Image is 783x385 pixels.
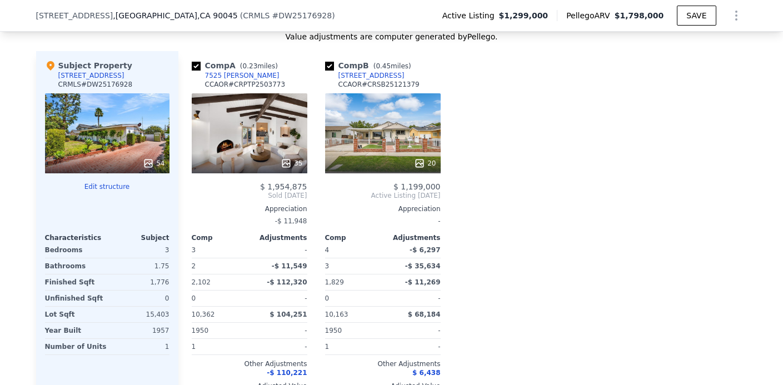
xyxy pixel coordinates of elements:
span: $1,299,000 [499,10,548,21]
span: 1,829 [325,278,344,286]
div: 1950 [192,323,247,338]
span: $ 1,199,000 [393,182,441,191]
div: 2 [192,258,247,274]
div: CCAOR # CRSB25121379 [338,80,420,89]
a: [STREET_ADDRESS] [325,71,405,80]
div: 1.75 [109,258,169,274]
div: Comp [192,233,250,242]
button: Edit structure [45,182,169,191]
span: $1,798,000 [615,11,664,20]
span: # DW25176928 [272,11,332,20]
div: Year Built [45,323,105,338]
div: Value adjustments are computer generated by Pellego . [36,31,747,42]
div: - [252,339,307,354]
div: [STREET_ADDRESS] [58,71,124,80]
div: 54 [143,158,164,169]
div: Subject [107,233,169,242]
span: -$ 35,634 [405,262,441,270]
div: Comp [325,233,383,242]
div: - [385,339,441,354]
div: 1 [192,339,247,354]
span: $ 68,184 [408,311,441,318]
div: - [325,213,441,229]
span: $ 1,954,875 [260,182,307,191]
span: , [GEOGRAPHIC_DATA] [113,10,237,21]
span: 0.45 [376,62,391,70]
div: Bathrooms [45,258,105,274]
span: 4 [325,246,330,254]
span: Active Listing [442,10,499,21]
div: 35 [281,158,302,169]
div: Number of Units [45,339,107,354]
div: - [385,323,441,338]
div: 1 [111,339,169,354]
span: Sold [DATE] [192,191,307,200]
button: SAVE [677,6,716,26]
span: 3 [192,246,196,254]
div: Other Adjustments [325,359,441,368]
div: CCAOR # CRPTP2503773 [205,80,286,89]
span: ( miles) [236,62,282,70]
div: Appreciation [325,204,441,213]
span: [STREET_ADDRESS] [36,10,113,21]
div: 1957 [109,323,169,338]
span: -$ 110,221 [267,369,307,377]
div: 7525 [PERSON_NAME] [205,71,280,80]
div: 1,776 [109,274,169,290]
div: 1950 [325,323,381,338]
div: Unfinished Sqft [45,291,105,306]
div: Lot Sqft [45,307,105,322]
span: ( miles) [369,62,416,70]
span: Pellego ARV [566,10,615,21]
span: 10,362 [192,311,215,318]
div: [STREET_ADDRESS] [338,71,405,80]
span: CRMLS [243,11,270,20]
div: 3 [109,242,169,258]
div: Other Adjustments [192,359,307,368]
span: 2,102 [192,278,211,286]
div: Comp A [192,60,282,71]
div: Characteristics [45,233,107,242]
span: -$ 112,320 [267,278,307,286]
div: Subject Property [45,60,132,71]
div: Finished Sqft [45,274,105,290]
div: 1 [325,339,381,354]
span: -$ 11,269 [405,278,441,286]
div: Comp B [325,60,416,71]
span: Active Listing [DATE] [325,191,441,200]
div: - [385,291,441,306]
div: CRMLS # DW25176928 [58,80,133,89]
div: Adjustments [383,233,441,242]
div: - [252,242,307,258]
div: 15,403 [109,307,169,322]
span: 0 [192,294,196,302]
span: -$ 11,948 [275,217,307,225]
span: 10,163 [325,311,348,318]
span: , CA 90045 [197,11,238,20]
div: Adjustments [250,233,307,242]
span: -$ 11,549 [272,262,307,270]
div: 0 [109,291,169,306]
div: Bedrooms [45,242,105,258]
span: 0 [325,294,330,302]
span: $ 104,251 [270,311,307,318]
span: 0.23 [243,62,258,70]
div: - [252,291,307,306]
button: Show Options [725,4,747,27]
span: $ 6,438 [412,369,440,377]
div: 20 [414,158,436,169]
div: ( ) [240,10,335,21]
div: 3 [325,258,381,274]
span: -$ 6,297 [410,246,440,254]
a: 7525 [PERSON_NAME] [192,71,280,80]
div: - [252,323,307,338]
div: Appreciation [192,204,307,213]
